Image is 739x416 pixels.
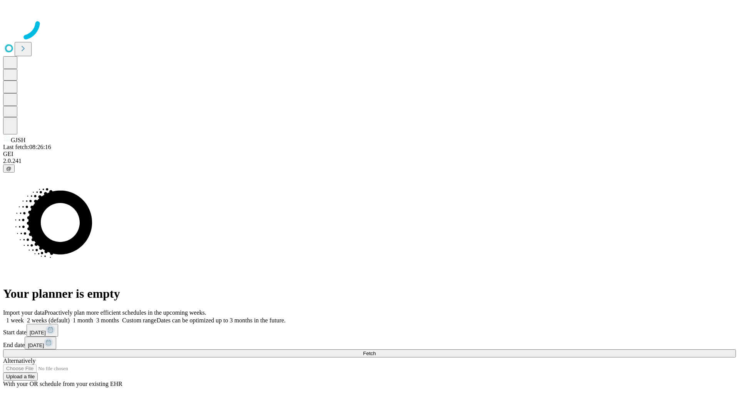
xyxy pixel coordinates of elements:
[3,144,51,150] span: Last fetch: 08:26:16
[3,357,35,364] span: Alternatively
[157,317,286,324] span: Dates can be optimized up to 3 months in the future.
[11,137,25,143] span: GJSH
[25,337,56,349] button: [DATE]
[45,309,206,316] span: Proactively plan more efficient schedules in the upcoming weeks.
[3,349,736,357] button: Fetch
[6,166,12,171] span: @
[73,317,93,324] span: 1 month
[3,158,736,164] div: 2.0.241
[28,342,44,348] span: [DATE]
[3,372,38,381] button: Upload a file
[122,317,156,324] span: Custom range
[3,324,736,337] div: Start date
[27,317,70,324] span: 2 weeks (default)
[3,151,736,158] div: GEI
[96,317,119,324] span: 3 months
[363,351,376,356] span: Fetch
[3,287,736,301] h1: Your planner is empty
[3,337,736,349] div: End date
[3,309,45,316] span: Import your data
[30,330,46,335] span: [DATE]
[6,317,24,324] span: 1 week
[3,381,122,387] span: With your OR schedule from your existing EHR
[3,164,15,173] button: @
[27,324,58,337] button: [DATE]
